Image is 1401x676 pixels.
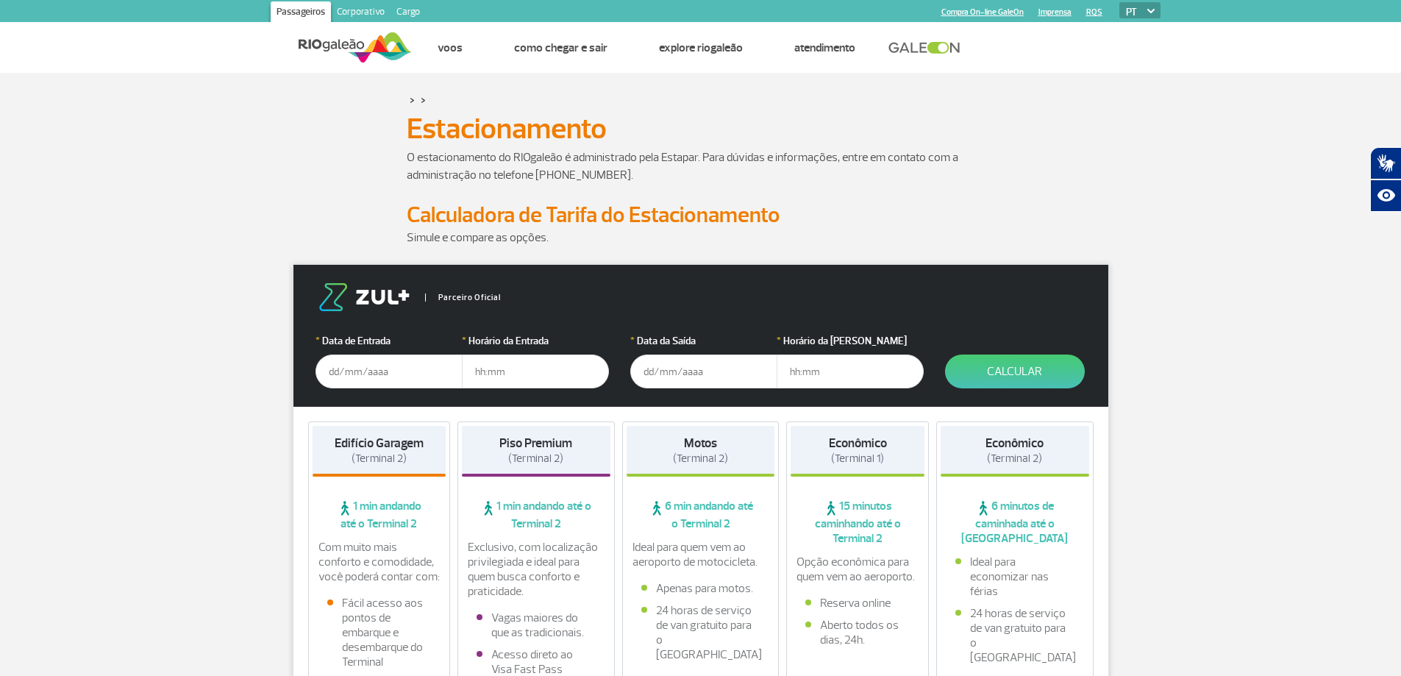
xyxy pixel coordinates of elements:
span: (Terminal 2) [673,452,728,466]
a: Atendimento [794,40,855,55]
p: Exclusivo, com localização privilegiada e ideal para quem busca conforto e praticidade. [468,540,605,599]
a: RQS [1086,7,1102,17]
a: > [410,91,415,108]
li: Fácil acesso aos pontos de embarque e desembarque do Terminal [327,596,432,669]
input: dd/mm/aaaa [630,355,777,388]
label: Horário da Entrada [462,333,609,349]
li: Ideal para economizar nas férias [955,555,1074,599]
div: Plugin de acessibilidade da Hand Talk. [1370,147,1401,212]
h1: Estacionamento [407,116,995,141]
input: dd/mm/aaaa [316,355,463,388]
p: Com muito mais conforto e comodidade, você poderá contar com: [318,540,441,584]
span: 6 min andando até o Terminal 2 [627,499,775,531]
span: (Terminal 2) [508,452,563,466]
span: 1 min andando até o Terminal 2 [462,499,610,531]
span: 1 min andando até o Terminal 2 [313,499,446,531]
a: Voos [438,40,463,55]
li: Reserva online [805,596,910,611]
img: logo-zul.png [316,283,413,311]
li: 24 horas de serviço de van gratuito para o [GEOGRAPHIC_DATA] [641,603,760,662]
p: Ideal para quem vem ao aeroporto de motocicleta. [632,540,769,569]
span: 15 minutos caminhando até o Terminal 2 [791,499,924,546]
a: Passageiros [271,1,331,25]
p: Simule e compare as opções. [407,229,995,246]
li: Vagas maiores do que as tradicionais. [477,611,596,640]
input: hh:mm [777,355,924,388]
a: Compra On-line GaleOn [941,7,1024,17]
a: Imprensa [1038,7,1072,17]
p: O estacionamento do RIOgaleão é administrado pela Estapar. Para dúvidas e informações, entre em c... [407,149,995,184]
button: Abrir recursos assistivos. [1370,179,1401,212]
label: Data de Entrada [316,333,463,349]
span: 6 minutos de caminhada até o [GEOGRAPHIC_DATA] [941,499,1089,546]
li: 24 horas de serviço de van gratuito para o [GEOGRAPHIC_DATA] [955,606,1074,665]
p: Opção econômica para quem vem ao aeroporto. [796,555,919,584]
a: > [421,91,426,108]
strong: Piso Premium [499,435,572,451]
strong: Econômico [829,435,887,451]
li: Apenas para motos. [641,581,760,596]
label: Horário da [PERSON_NAME] [777,333,924,349]
h2: Calculadora de Tarifa do Estacionamento [407,202,995,229]
input: hh:mm [462,355,609,388]
a: Como chegar e sair [514,40,607,55]
a: Cargo [391,1,426,25]
strong: Edifício Garagem [335,435,424,451]
li: Aberto todos os dias, 24h. [805,618,910,647]
button: Abrir tradutor de língua de sinais. [1370,147,1401,179]
span: (Terminal 1) [831,452,884,466]
span: (Terminal 2) [987,452,1042,466]
a: Corporativo [331,1,391,25]
strong: Motos [684,435,717,451]
a: Explore RIOgaleão [659,40,743,55]
button: Calcular [945,355,1085,388]
span: (Terminal 2) [352,452,407,466]
span: Parceiro Oficial [425,293,501,302]
label: Data da Saída [630,333,777,349]
strong: Econômico [985,435,1044,451]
